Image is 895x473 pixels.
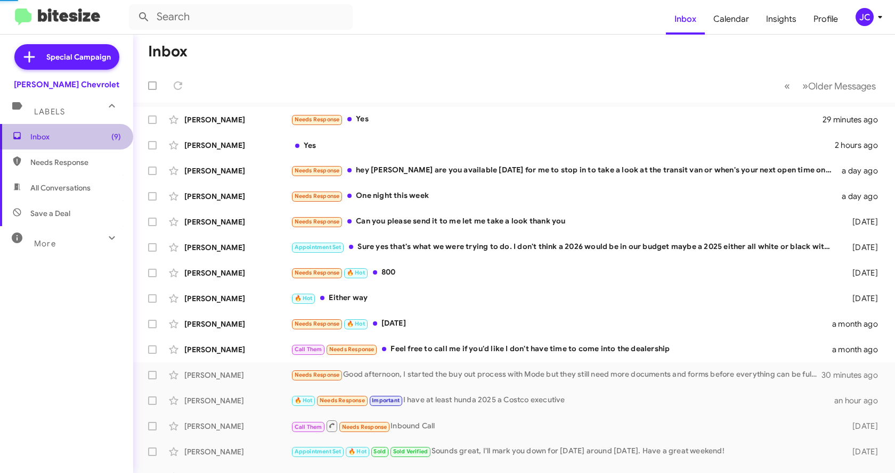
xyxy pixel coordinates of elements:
div: a month ago [832,344,886,355]
span: Needs Response [329,346,375,353]
span: Appointment Set [295,244,341,251]
span: Needs Response [295,218,340,225]
div: an hour ago [834,395,886,406]
div: [PERSON_NAME] [184,114,291,125]
span: Needs Response [295,269,340,276]
div: [PERSON_NAME] [184,395,291,406]
button: JC [847,8,883,26]
div: [PERSON_NAME] [184,140,291,151]
nav: Page navigation example [778,75,882,97]
span: (9) [111,131,121,142]
span: More [34,239,56,248]
span: Sold [373,448,386,455]
span: « [784,79,790,93]
div: Sure yes that's what we were trying to do. I don't think a 2026 would be in our budget maybe a 20... [291,241,837,253]
span: Needs Response [30,157,121,168]
span: 🔥 Hot [295,397,313,404]
input: Search [129,4,353,30]
div: hey [PERSON_NAME] are you available [DATE] for me to stop in to take a look at the transit van or... [291,164,837,177]
a: Inbox [666,4,705,35]
a: Special Campaign [14,44,119,70]
button: Previous [778,75,796,97]
span: » [802,79,808,93]
span: Inbox [30,131,121,142]
h1: Inbox [148,43,188,60]
div: [DATE] [837,242,886,253]
div: [PERSON_NAME] [184,217,291,227]
div: [DATE] [837,421,886,431]
span: Needs Response [342,424,387,430]
div: [PERSON_NAME] Chevrolet [14,79,119,90]
span: Important [372,397,400,404]
div: Sounds great, I'll mark you down for [DATE] around [DATE]. Have a great weekend! [291,445,837,458]
div: [PERSON_NAME] [184,242,291,253]
div: I have at least hunda 2025 a Costco executive [291,394,834,406]
a: Insights [758,4,805,35]
span: 🔥 Hot [348,448,367,455]
span: 🔥 Hot [347,320,365,327]
span: Needs Response [295,320,340,327]
div: [PERSON_NAME] [184,319,291,329]
div: [PERSON_NAME] [184,344,291,355]
div: One night this week [291,190,837,202]
div: 30 minutes ago [823,370,886,380]
div: a day ago [837,165,886,176]
button: Next [796,75,882,97]
div: [DATE] [837,293,886,304]
div: a month ago [832,319,886,329]
div: [PERSON_NAME] [184,191,291,202]
div: Inbound Call [291,419,837,433]
span: 🔥 Hot [295,295,313,302]
div: [DATE] [837,217,886,227]
span: Special Campaign [46,52,111,62]
div: [PERSON_NAME] [184,268,291,278]
div: [PERSON_NAME] [184,370,291,380]
span: Labels [34,107,65,117]
span: Call Them [295,424,322,430]
div: 29 minutes ago [823,114,886,125]
span: 🔥 Hot [347,269,365,276]
div: [PERSON_NAME] [184,446,291,457]
div: Yes [291,113,823,126]
div: Good afternoon, I started the buy out process with Mode but they still need more documents and fo... [291,369,823,381]
div: 800 [291,267,837,279]
span: Older Messages [808,80,876,92]
span: Needs Response [295,193,340,200]
div: a day ago [837,191,886,202]
span: Call Them [295,346,322,353]
div: 2 hours ago [835,140,886,151]
div: Feel free to call me if you'd like I don't have time to come into the dealership [291,343,832,355]
span: Appointment Set [295,448,341,455]
div: [DATE] [837,446,886,457]
a: Profile [805,4,847,35]
span: Needs Response [295,167,340,174]
a: Calendar [705,4,758,35]
span: Needs Response [320,397,365,404]
span: All Conversations [30,182,91,193]
div: Can you please send it to me let me take a look thank you [291,215,837,228]
div: Yes [291,140,835,151]
div: Either way [291,292,837,304]
div: [DATE] [291,318,832,330]
div: [PERSON_NAME] [184,293,291,304]
span: Save a Deal [30,208,70,219]
div: [PERSON_NAME] [184,165,291,176]
div: [PERSON_NAME] [184,421,291,431]
div: [DATE] [837,268,886,278]
span: Needs Response [295,116,340,123]
span: Sold Verified [393,448,428,455]
div: JC [856,8,874,26]
span: Needs Response [295,371,340,378]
